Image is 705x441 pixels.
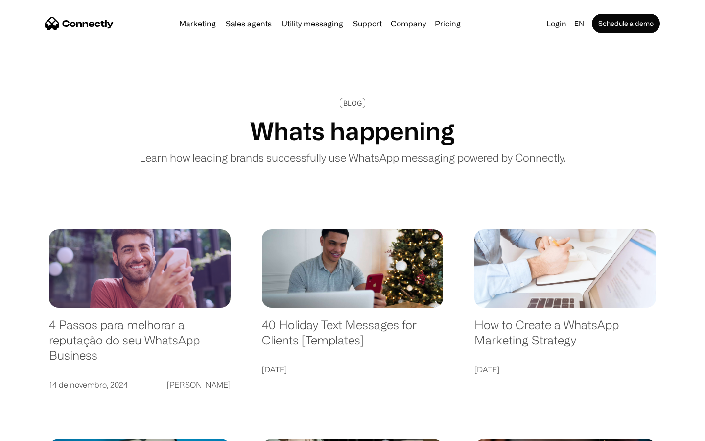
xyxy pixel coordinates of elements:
a: Schedule a demo [592,14,660,33]
a: 4 Passos para melhorar a reputação do seu WhatsApp Business [49,318,231,372]
div: Company [388,17,429,30]
div: Company [391,17,426,30]
div: [DATE] [262,363,287,376]
ul: Language list [20,424,59,438]
div: en [570,17,590,30]
h1: Whats happening [250,116,455,146]
a: 40 Holiday Text Messages for Clients [Templates] [262,318,444,357]
a: Utility messaging [278,20,347,27]
div: 14 de novembro, 2024 [49,378,128,392]
aside: Language selected: English [10,424,59,438]
a: How to Create a WhatsApp Marketing Strategy [474,318,656,357]
div: en [574,17,584,30]
a: Pricing [431,20,465,27]
a: Sales agents [222,20,276,27]
div: BLOG [343,99,362,107]
a: Login [542,17,570,30]
div: [PERSON_NAME] [167,378,231,392]
a: Marketing [175,20,220,27]
p: Learn how leading brands successfully use WhatsApp messaging powered by Connectly. [140,149,565,166]
a: Support [349,20,386,27]
a: home [45,16,114,31]
div: [DATE] [474,363,499,376]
